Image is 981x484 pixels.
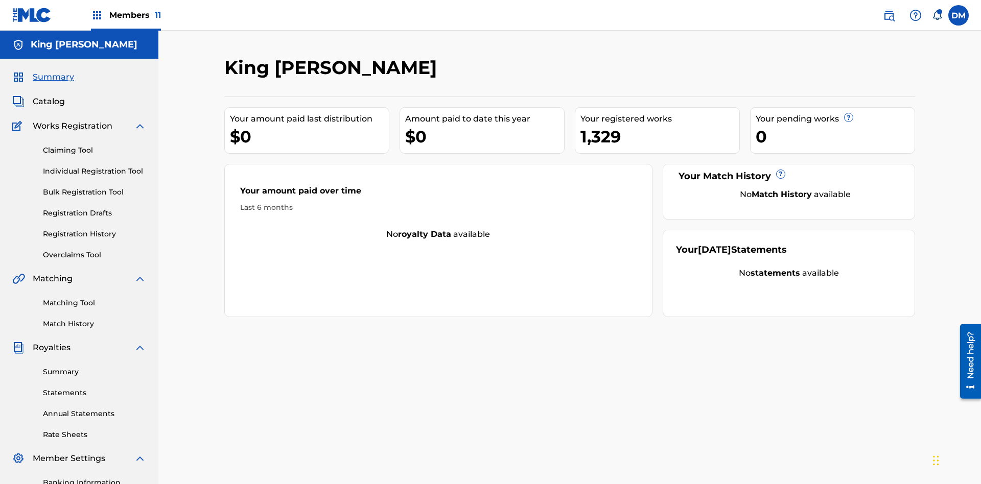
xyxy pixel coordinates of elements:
[12,452,25,465] img: Member Settings
[43,208,146,219] a: Registration Drafts
[43,145,146,156] a: Claiming Tool
[43,298,146,308] a: Matching Tool
[33,273,73,285] span: Matching
[756,125,915,148] div: 0
[33,120,112,132] span: Works Registration
[930,435,981,484] iframe: Chat Widget
[31,39,137,51] h5: King McTesterson
[580,125,739,148] div: 1,329
[756,113,915,125] div: Your pending works
[134,273,146,285] img: expand
[398,229,451,239] strong: royalty data
[12,71,74,83] a: SummarySummary
[43,429,146,440] a: Rate Sheets
[43,229,146,239] a: Registration History
[676,170,902,183] div: Your Match History
[33,452,105,465] span: Member Settings
[240,185,637,202] div: Your amount paid over time
[230,125,389,148] div: $0
[12,39,25,51] img: Accounts
[752,189,812,199] strong: Match History
[155,10,161,20] span: 11
[12,71,25,83] img: Summary
[905,5,926,26] div: Help
[43,388,146,398] a: Statements
[43,166,146,177] a: Individual Registration Tool
[240,202,637,213] div: Last 6 months
[845,113,853,122] span: ?
[224,56,442,79] h2: King [PERSON_NAME]
[43,250,146,260] a: Overclaims Tool
[91,9,103,21] img: Top Rightsholders
[12,95,65,108] a: CatalogCatalog
[43,367,146,377] a: Summary
[751,268,800,278] strong: statements
[689,188,902,201] div: No available
[12,273,25,285] img: Matching
[883,9,895,21] img: search
[134,120,146,132] img: expand
[43,408,146,419] a: Annual Statements
[109,9,161,21] span: Members
[952,320,981,404] iframe: Resource Center
[932,10,942,20] div: Notifications
[879,5,899,26] a: Public Search
[933,445,939,476] div: Drag
[405,113,564,125] div: Amount paid to date this year
[777,170,785,178] span: ?
[948,5,969,26] div: User Menu
[43,319,146,329] a: Match History
[12,342,25,354] img: Royalties
[33,342,71,354] span: Royalties
[676,243,787,257] div: Your Statements
[134,342,146,354] img: expand
[698,244,731,255] span: [DATE]
[230,113,389,125] div: Your amount paid last distribution
[12,95,25,108] img: Catalog
[43,187,146,198] a: Bulk Registration Tool
[676,267,902,279] div: No available
[12,8,52,22] img: MLC Logo
[12,120,26,132] img: Works Registration
[225,228,652,240] div: No available
[405,125,564,148] div: $0
[580,113,739,125] div: Your registered works
[33,71,74,83] span: Summary
[33,95,65,108] span: Catalog
[909,9,922,21] img: help
[134,452,146,465] img: expand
